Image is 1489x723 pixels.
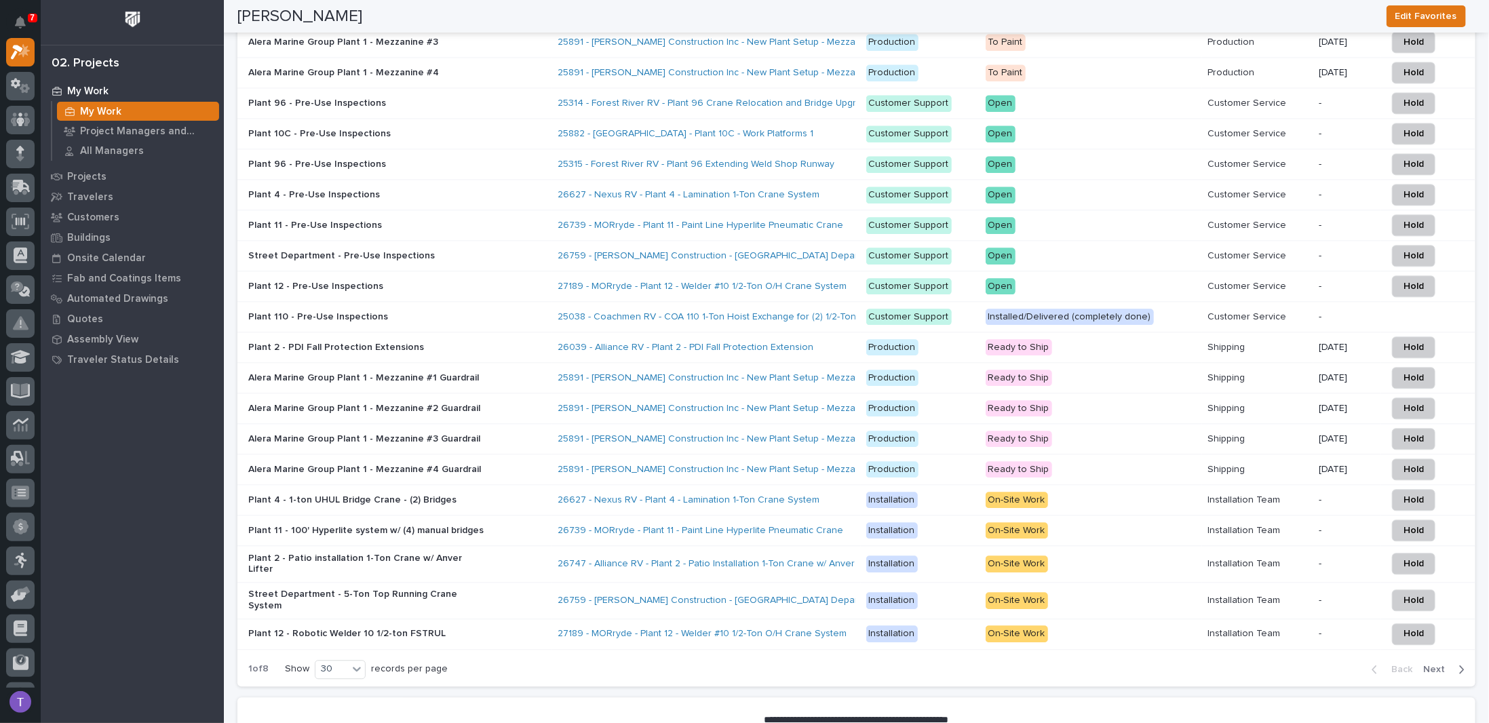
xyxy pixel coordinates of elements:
span: Hold [1404,125,1424,142]
p: Plant 2 - Patio installation 1-Ton Crane w/ Anver Lifter [248,553,486,576]
span: Hold [1404,431,1424,447]
p: [DATE] [1319,372,1376,384]
div: Customer Support [866,95,952,112]
a: Project Managers and Engineers [52,121,224,140]
p: Plant 11 - 100' Hyperlite system w/ (4) manual bridges [248,525,486,536]
p: Customer Service [1207,217,1289,231]
div: Open [986,278,1016,295]
p: records per page [371,663,448,675]
p: - [1319,128,1376,140]
p: Plant 12 - Pre-Use Inspections [248,281,486,292]
tr: Plant 4 - 1-ton UHUL Bridge Crane - (2) Bridges26627 - Nexus RV - Plant 4 - Lamination 1-Ton Cran... [237,484,1475,515]
div: Production [866,339,918,356]
a: 25891 - [PERSON_NAME] Construction Inc - New Plant Setup - Mezzanine Project [558,464,908,475]
p: - [1319,595,1376,606]
p: Plant 12 - Robotic Welder 10 1/2-ton FSTRUL [248,628,486,640]
div: Open [986,156,1016,173]
button: Hold [1392,123,1435,144]
a: 25038 - Coachmen RV - COA 110 1-Ton Hoist Exchange for (2) 1/2-Ton Hoists [558,311,886,323]
a: 26759 - [PERSON_NAME] Construction - [GEOGRAPHIC_DATA] Department 5T Bridge Crane [558,250,958,262]
div: Ready to Ship [986,400,1052,417]
p: Plant 4 - 1-ton UHUL Bridge Crane - (2) Bridges [248,494,486,506]
p: Alera Marine Group Plant 1 - Mezzanine #1 Guardrail [248,372,486,384]
div: Open [986,217,1016,234]
p: Shipping [1207,400,1248,414]
div: To Paint [986,64,1026,81]
p: Plant 110 - Pre-Use Inspections [248,311,486,323]
a: 26739 - MORryde - Plant 11 - Paint Line Hyperlite Pneumatic Crane [558,525,843,536]
button: Hold [1392,623,1435,645]
div: Production [866,34,918,51]
a: 26627 - Nexus RV - Plant 4 - Lamination 1-Ton Crane System [558,494,819,506]
tr: Plant 2 - PDI Fall Protection Extensions26039 - Alliance RV - Plant 2 - PDI Fall Protection Exten... [237,332,1475,363]
tr: Alera Marine Group Plant 1 - Mezzanine #3 Guardrail25891 - [PERSON_NAME] Construction Inc - New P... [237,424,1475,454]
a: Assembly View [41,329,224,349]
div: Customer Support [866,217,952,234]
p: Customer Service [1207,125,1289,140]
button: Hold [1392,489,1435,511]
div: Production [866,400,918,417]
tr: Alera Marine Group Plant 1 - Mezzanine #425891 - [PERSON_NAME] Construction Inc - New Plant Setup... [237,58,1475,88]
tr: Plant 4 - Pre-Use Inspections26627 - Nexus RV - Plant 4 - Lamination 1-Ton Crane System Customer ... [237,180,1475,210]
div: Installation [866,492,918,509]
button: Hold [1392,458,1435,480]
div: Installation [866,592,918,609]
span: Hold [1404,248,1424,264]
div: Installation [866,555,918,572]
p: Customer Service [1207,95,1289,109]
span: Hold [1404,492,1424,508]
p: Project Managers and Engineers [80,125,214,138]
span: Hold [1404,370,1424,386]
p: Assembly View [67,334,138,346]
a: 25314 - Forest River RV - Plant 96 Crane Relocation and Bridge Upgrade [558,98,873,109]
p: Plant 96 - Pre-Use Inspections [248,159,486,170]
button: Hold [1392,92,1435,114]
tr: Street Department - Pre-Use Inspections26759 - [PERSON_NAME] Construction - [GEOGRAPHIC_DATA] Dep... [237,241,1475,271]
tr: Street Department - 5-Ton Top Running Crane System26759 - [PERSON_NAME] Construction - [GEOGRAPHI... [237,582,1475,619]
p: [DATE] [1319,403,1376,414]
div: 02. Projects [52,56,119,71]
div: On-Site Work [986,625,1048,642]
p: - [1319,525,1376,536]
a: Fab and Coatings Items [41,268,224,288]
p: Customer Service [1207,248,1289,262]
tr: Plant 12 - Pre-Use Inspections27189 - MORryde - Plant 12 - Welder #10 1/2-Ton O/H Crane System Cu... [237,271,1475,302]
tr: Alera Marine Group Plant 1 - Mezzanine #4 Guardrail25891 - [PERSON_NAME] Construction Inc - New P... [237,454,1475,485]
button: Hold [1392,245,1435,267]
p: Fab and Coatings Items [67,273,181,285]
button: Back [1361,663,1418,676]
span: Hold [1404,592,1424,608]
h2: [PERSON_NAME] [237,7,362,26]
p: Installation Team [1207,555,1283,570]
p: - [1319,558,1376,570]
button: Hold [1392,367,1435,389]
div: Production [866,370,918,387]
p: - [1319,220,1376,231]
p: Alera Marine Group Plant 1 - Mezzanine #3 [248,37,486,48]
tr: Plant 2 - Patio installation 1-Ton Crane w/ Anver Lifter26747 - Alliance RV - Plant 2 - Patio Ins... [237,545,1475,582]
div: Production [866,431,918,448]
span: Hold [1404,461,1424,477]
a: 25891 - [PERSON_NAME] Construction Inc - New Plant Setup - Mezzanine Project [558,67,908,79]
p: [DATE] [1319,37,1376,48]
div: On-Site Work [986,492,1048,509]
tr: Alera Marine Group Plant 1 - Mezzanine #325891 - [PERSON_NAME] Construction Inc - New Plant Setup... [237,27,1475,58]
span: Hold [1404,555,1424,572]
span: Back [1383,663,1412,676]
a: 25891 - [PERSON_NAME] Construction Inc - New Plant Setup - Mezzanine Project [558,403,908,414]
p: Show [285,663,309,675]
tr: Alera Marine Group Plant 1 - Mezzanine #2 Guardrail25891 - [PERSON_NAME] Construction Inc - New P... [237,393,1475,424]
p: Customer Service [1207,278,1289,292]
div: 30 [315,662,348,676]
a: Projects [41,166,224,187]
p: Quotes [67,313,103,326]
span: Next [1423,663,1453,676]
p: [DATE] [1319,67,1376,79]
div: On-Site Work [986,555,1048,572]
p: - [1319,628,1376,640]
p: 1 of 8 [237,652,279,686]
a: 27189 - MORryde - Plant 12 - Welder #10 1/2-Ton O/H Crane System [558,281,847,292]
p: My Work [80,106,121,118]
a: 26747 - Alliance RV - Plant 2 - Patio Installation 1-Ton Crane w/ Anver Lifter [558,558,879,570]
button: Edit Favorites [1387,5,1466,27]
